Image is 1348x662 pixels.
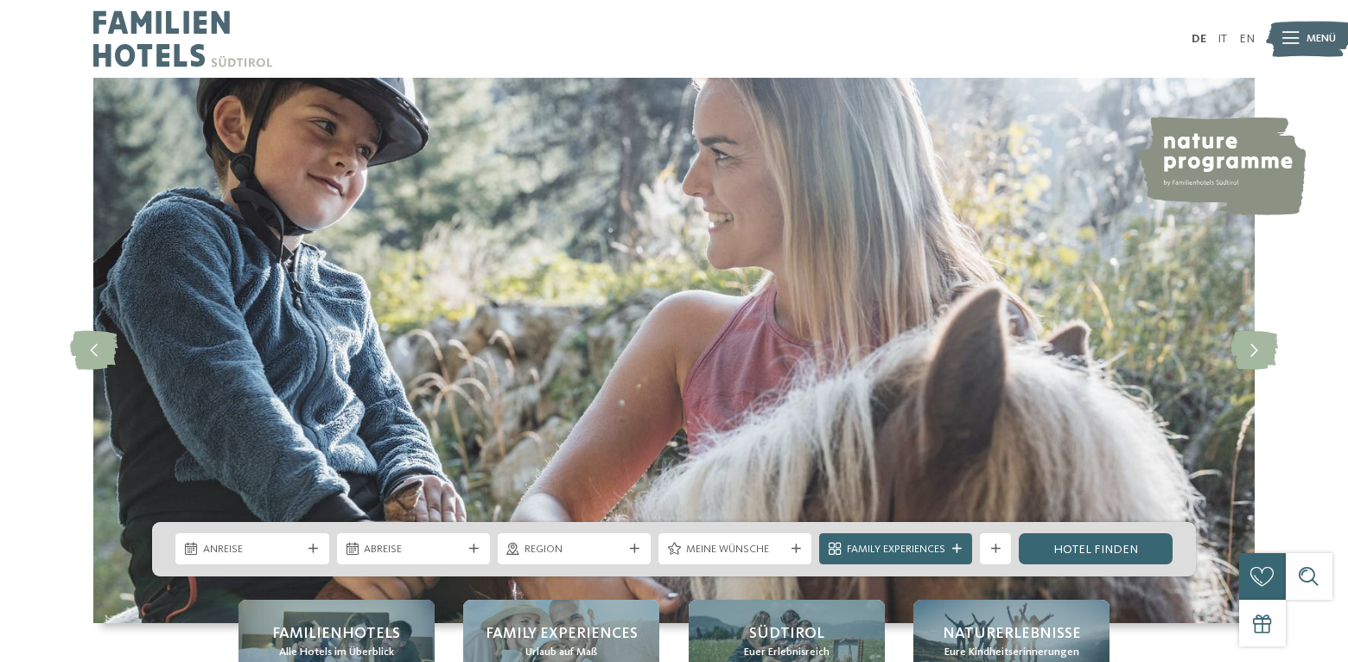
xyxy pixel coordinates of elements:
[944,645,1079,660] span: Eure Kindheitserinnerungen
[1239,33,1255,45] a: EN
[943,623,1081,645] span: Naturerlebnisse
[1192,33,1206,45] a: DE
[486,623,638,645] span: Family Experiences
[1019,533,1172,564] a: Hotel finden
[203,542,302,557] span: Anreise
[1218,33,1227,45] a: IT
[525,542,623,557] span: Region
[686,542,785,557] span: Meine Wünsche
[847,542,945,557] span: Family Experiences
[272,623,400,645] span: Familienhotels
[525,645,597,660] span: Urlaub auf Maß
[364,542,462,557] span: Abreise
[1135,117,1306,215] img: nature programme by Familienhotels Südtirol
[93,78,1255,623] img: Familienhotels Südtirol: The happy family places
[1307,31,1336,47] span: Menü
[744,645,830,660] span: Euer Erlebnisreich
[279,645,394,660] span: Alle Hotels im Überblick
[749,623,824,645] span: Südtirol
